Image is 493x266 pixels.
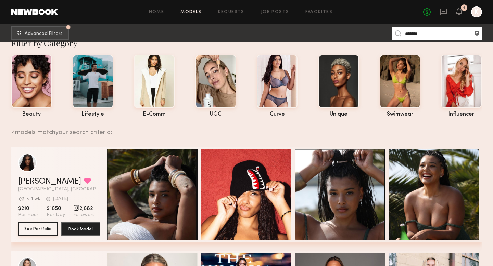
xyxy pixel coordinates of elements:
[73,212,95,218] span: Followers
[261,10,289,14] a: Job Posts
[18,187,100,192] span: [GEOGRAPHIC_DATA], [GEOGRAPHIC_DATA]
[27,197,40,201] div: < 1 wk
[18,222,58,236] button: See Portfolio
[18,205,38,212] span: $210
[25,31,63,36] span: Advanced Filters
[73,111,113,117] div: lifestyle
[180,10,201,14] a: Models
[318,111,359,117] div: unique
[134,111,175,117] div: e-comm
[149,10,164,14] a: Home
[11,38,482,49] div: Filter by Category
[47,212,65,218] span: Per Day
[463,6,465,10] div: 1
[18,212,38,218] span: Per Hour
[11,121,477,136] div: 4 models match your search criteria:
[11,111,52,117] div: beauty
[53,197,68,201] div: [DATE]
[257,111,298,117] div: curve
[380,111,420,117] div: swimwear
[47,205,65,212] span: $1650
[471,6,482,17] a: K
[195,111,236,117] div: UGC
[218,10,244,14] a: Requests
[305,10,332,14] a: Favorites
[73,205,95,212] span: 2,682
[18,177,81,186] a: [PERSON_NAME]
[61,222,100,236] button: Book Model
[11,26,69,40] button: Advanced Filters
[441,111,482,117] div: influencer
